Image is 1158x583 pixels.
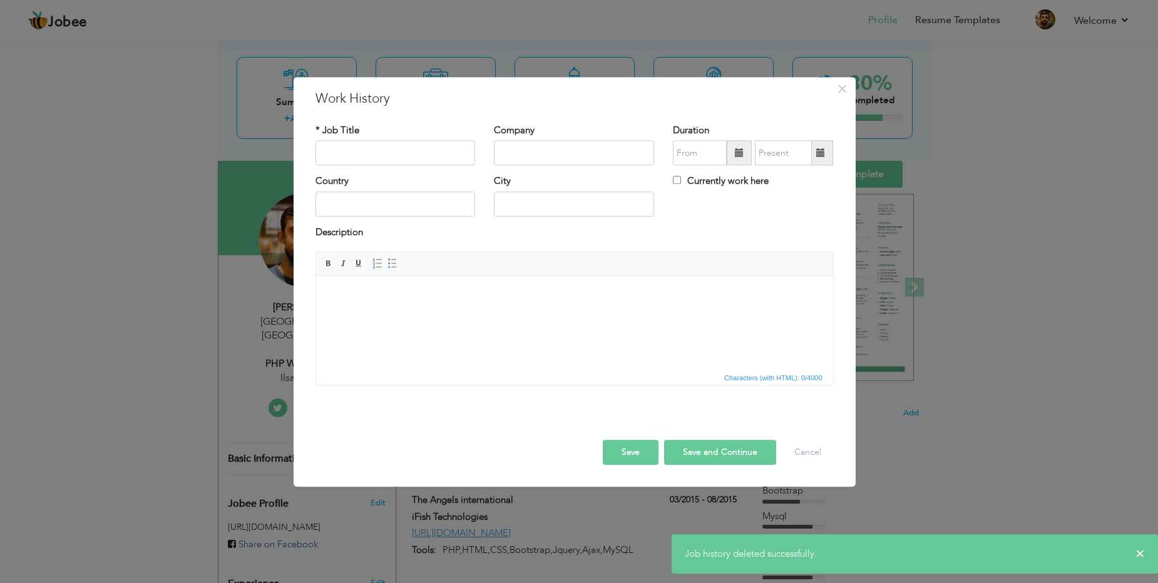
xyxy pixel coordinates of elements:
[315,226,363,239] label: Description
[315,175,349,188] label: Country
[371,257,384,271] a: Insert/Remove Numbered List
[494,175,511,188] label: City
[722,373,825,384] span: Characters (with HTML): 0/4000
[322,257,336,271] a: Bold
[337,257,351,271] a: Italic
[386,257,399,271] a: Insert/Remove Bulleted List
[494,124,535,137] label: Company
[316,276,833,370] iframe: Rich Text Editor, workEditor
[755,141,812,166] input: Present
[352,257,366,271] a: Underline
[685,547,816,560] span: Job history deleted successfully.
[782,440,834,465] button: Cancel
[673,175,769,188] label: Currently work here
[673,176,681,185] input: Currently work here
[664,440,776,465] button: Save and Continue
[673,124,709,137] label: Duration
[1135,547,1145,560] span: ×
[722,373,826,384] div: Statistics
[315,89,834,108] h3: Work History
[837,78,848,100] span: ×
[833,79,853,99] button: Close
[673,141,727,166] input: From
[315,124,359,137] label: * Job Title
[603,440,658,465] button: Save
